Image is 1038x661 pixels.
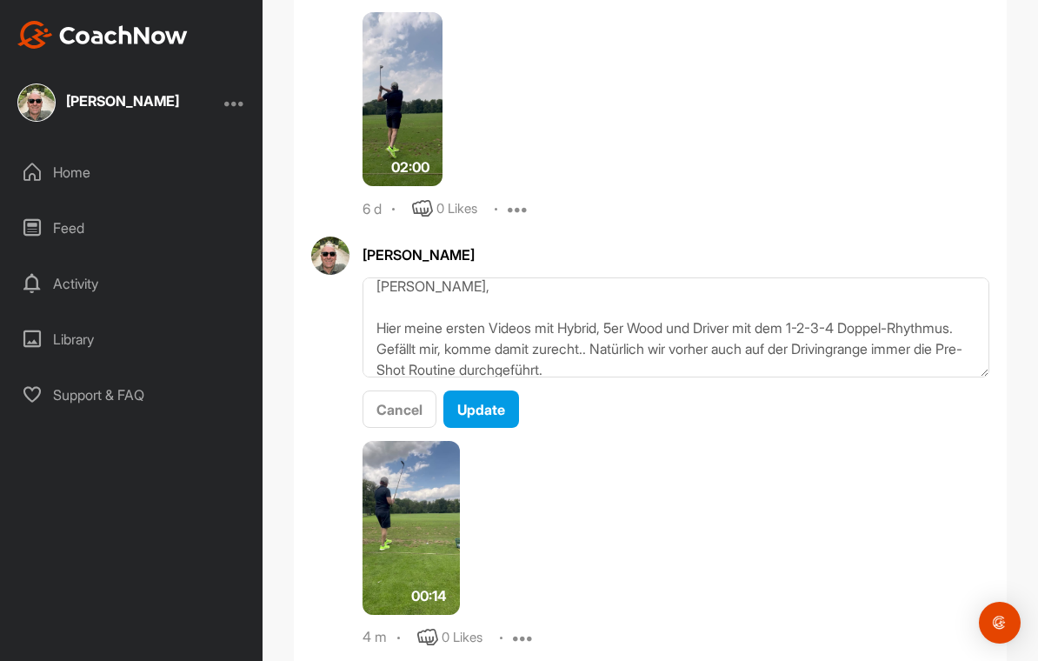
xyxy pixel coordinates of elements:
button: Cancel [363,391,436,428]
div: Open Intercom Messenger [979,602,1021,644]
div: [PERSON_NAME] [66,94,179,108]
div: Library [10,317,255,361]
div: 0 Likes [436,199,477,219]
div: Activity [10,262,255,305]
img: avatar [311,237,349,275]
span: 02:00 [391,157,429,177]
span: 00:14 [411,585,447,606]
img: media [363,12,442,186]
div: Support & FAQ [10,373,255,417]
div: 0 Likes [442,628,482,648]
img: media [363,441,460,615]
div: 4 m [363,629,387,646]
button: Update [443,391,519,428]
div: 6 d [363,201,382,218]
span: Cancel [376,401,423,418]
div: Feed [10,206,255,250]
img: CoachNow [17,21,188,49]
img: square_3e3e95fb19e0eb93f0e1a6ccdd155a0c.jpg [17,83,56,122]
span: Update [457,401,505,418]
textarea: [PERSON_NAME], Hier meine ersten Videos mit Hybrid, 5er Wood und Driver mit dem 1-2-3-4 Doppel-Rh... [363,277,989,377]
div: [PERSON_NAME] [363,244,989,265]
div: Home [10,150,255,194]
